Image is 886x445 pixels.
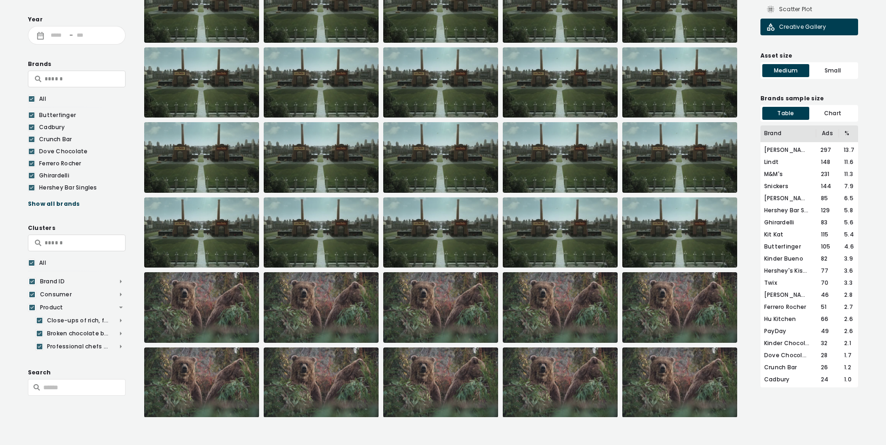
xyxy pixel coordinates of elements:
div: Chart [809,107,856,120]
img: arrow_drop_down_open-b7514784.svg [116,316,126,325]
div: [PERSON_NAME]'s [764,194,815,203]
div: 1.0 [839,375,854,384]
img: arrow_drop_down-cd8b5fdd.svg [116,303,126,312]
img: Twix_pathmatics_804965486__007.jpeg [144,347,259,418]
img: Twix_pathmatics_324407386__014.jpeg [383,47,498,118]
img: Twix_pathmatics_333278832__007.jpeg [144,272,259,343]
img: Twix_pathmatics_321958359__014.jpeg [622,47,737,118]
div: Brands [28,59,126,69]
div: - [66,32,77,39]
div: Small [809,64,856,77]
div: Kinder Bueno [764,255,815,263]
div: 77 [815,267,839,275]
img: Twix_pathmatics_530165534__007.jpeg [383,272,498,343]
img: Twix_pathmatics_333278832__008.jpeg [622,272,737,343]
div: 2.7 [839,303,854,311]
div: Hershey Bar Singles [39,183,120,192]
div: [PERSON_NAME] [764,146,815,154]
div: 82 [815,255,839,263]
div: 2.1 [839,339,854,347]
div: Table [762,107,809,120]
div: 85 [815,194,839,203]
div: Butterfinger [39,111,120,119]
div: Search [28,368,126,377]
img: Twix_pathmatics_275815458__013.jpeg [264,197,379,268]
div: Professional chefs and home bakers preparing chocolate desserts [35,340,126,353]
div: 11.3 [839,170,854,178]
div: Asset size [760,51,858,60]
div: 5.8 [839,206,854,215]
img: Twix_pathmatics_328399924__013.jpeg [264,47,379,118]
img: arrow_drop_down_open-b7514784.svg [116,329,126,338]
img: Twix_pathmatics_276243085__013.jpeg [144,122,259,193]
div: 49 [815,327,839,335]
div: Ferrero Rocher [39,159,120,168]
div: Brand ID [40,277,109,286]
div: Hu Kitchen [764,315,815,323]
div: Broken chocolate bars and candy cross-sections in advertising [35,327,126,340]
div: 51 [815,303,839,311]
div: Cadbury [39,123,120,131]
div: 297 [815,146,838,154]
div: [PERSON_NAME] [764,291,815,299]
div: Professional chefs and home bakers preparing chocolate desserts [47,342,109,351]
div: 105 [815,242,839,251]
div: 1.7 [839,351,854,360]
div: 5.6 [839,218,854,227]
img: Twix_pathmatics_276355878__013.jpeg [503,122,618,193]
div: 32 [815,339,839,347]
div: Ferrero Rocher [764,303,815,311]
img: Twix_pathmatics_360450150__007.jpeg [264,347,379,418]
div: Lindt [764,158,815,166]
img: arrow_drop_down_open-b7514784.svg [116,277,126,286]
div: Clusters [28,223,126,233]
div: Brand [764,129,816,137]
div: Dove Chocolate [39,147,120,156]
div: 66 [815,315,839,323]
div: Product [28,301,126,314]
div: 4.6 [839,242,854,251]
div: Product [40,303,109,312]
img: Twix_pathmatics_270463189__014.jpeg [622,197,737,268]
div: 2.6 [839,315,854,323]
div: 11.6 [839,158,854,166]
img: Twix_pathmatics_360450150__008.jpeg [503,272,618,343]
img: Twix_pathmatics_276355878__014.jpeg [622,122,737,193]
div: Hershey's Kisses [764,267,815,275]
div: 129 [815,206,839,215]
div: Hershey Bar Singles [764,206,815,215]
div: Cadbury [764,375,815,384]
img: Twix_pathmatics_275815458__014.jpeg [503,197,618,268]
div: Creative Gallery [766,22,826,32]
div: 3.3 [839,279,854,287]
div: Snickers [764,182,815,190]
div: Brand ID [28,275,126,288]
div: Year [28,15,126,24]
div: Butterfinger [764,242,815,251]
div: 1.2 [839,363,854,372]
img: Twix_pathmatics_333162782__007.jpeg [622,347,737,418]
div: Twix [764,279,815,287]
div: 26 [815,363,839,372]
div: 7.9 [839,182,854,190]
img: Twix_pathmatics_530165534__008.jpeg [264,272,379,343]
div: 3.6 [839,267,854,275]
img: Twix_pathmatics_276243085__014.jpeg [383,122,498,193]
div: 2.6 [839,327,854,335]
div: 6.5 [839,194,854,203]
div: 5.4 [839,230,854,239]
div: PayDay [764,327,815,335]
div: M&M's [764,170,815,178]
img: Twix_pathmatics_333262759__008.jpeg [503,347,618,418]
div: 3.9 [839,255,854,263]
div: Broken chocolate bars and candy cross-sections in advertising [47,329,109,338]
div: Kinder Chocolate [764,339,815,347]
div: Crunch Bar [39,135,120,144]
div: 13.7 [838,146,854,154]
img: Twix_pathmatics_804965486__008.jpeg [383,347,498,418]
div: 115 [815,230,839,239]
div: Consumer [28,288,126,301]
div: Medium [762,64,809,77]
div: Close-ups of rich, flowing chocolate and suspended ingredients [47,316,109,325]
div: Ghirardelli [39,171,120,180]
